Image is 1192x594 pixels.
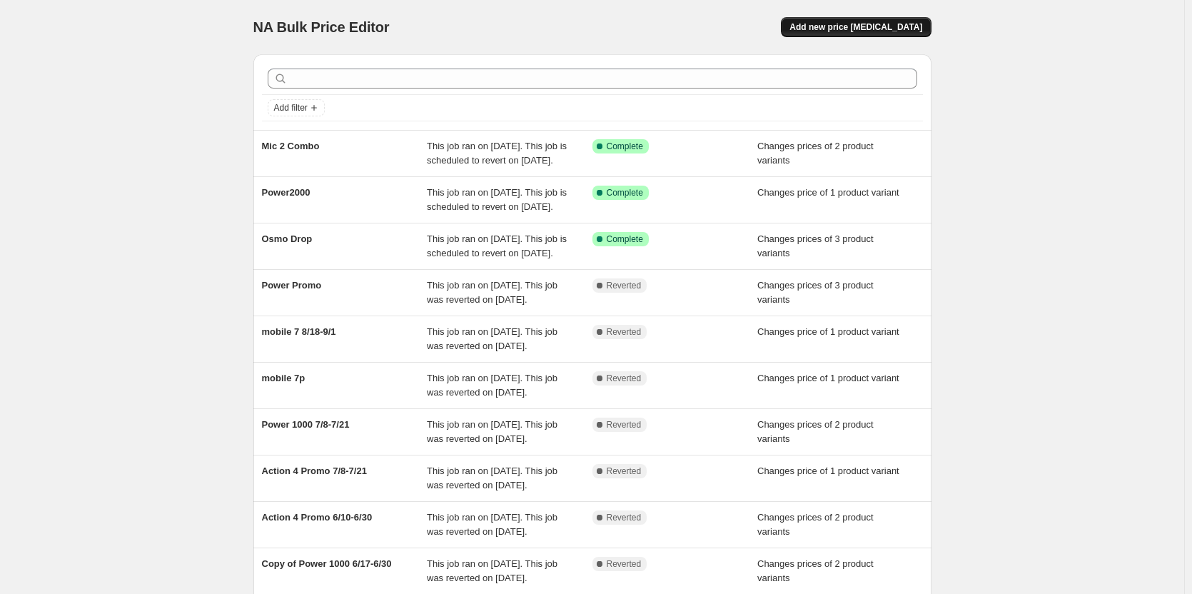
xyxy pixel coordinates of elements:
[607,512,642,523] span: Reverted
[607,465,642,477] span: Reverted
[757,280,874,305] span: Changes prices of 3 product variants
[262,187,310,198] span: Power2000
[427,419,557,444] span: This job ran on [DATE]. This job was reverted on [DATE].
[274,102,308,114] span: Add filter
[607,373,642,384] span: Reverted
[253,19,390,35] span: NA Bulk Price Editor
[757,419,874,444] span: Changes prices of 2 product variants
[789,21,922,33] span: Add new price [MEDICAL_DATA]
[757,187,899,198] span: Changes price of 1 product variant
[262,465,367,476] span: Action 4 Promo 7/8-7/21
[427,558,557,583] span: This job ran on [DATE]. This job was reverted on [DATE].
[268,99,325,116] button: Add filter
[427,187,567,212] span: This job ran on [DATE]. This job is scheduled to revert on [DATE].
[262,558,392,569] span: Copy of Power 1000 6/17-6/30
[757,233,874,258] span: Changes prices of 3 product variants
[607,558,642,570] span: Reverted
[427,512,557,537] span: This job ran on [DATE]. This job was reverted on [DATE].
[781,17,931,37] button: Add new price [MEDICAL_DATA]
[262,233,313,244] span: Osmo Drop
[757,465,899,476] span: Changes price of 1 product variant
[607,326,642,338] span: Reverted
[262,512,373,523] span: Action 4 Promo 6/10-6/30
[607,233,643,245] span: Complete
[757,512,874,537] span: Changes prices of 2 product variants
[427,141,567,166] span: This job ran on [DATE]. This job is scheduled to revert on [DATE].
[262,326,336,337] span: mobile 7 8/18-9/1
[757,326,899,337] span: Changes price of 1 product variant
[757,141,874,166] span: Changes prices of 2 product variants
[607,280,642,291] span: Reverted
[607,187,643,198] span: Complete
[757,373,899,383] span: Changes price of 1 product variant
[427,280,557,305] span: This job ran on [DATE]. This job was reverted on [DATE].
[427,373,557,398] span: This job ran on [DATE]. This job was reverted on [DATE].
[757,558,874,583] span: Changes prices of 2 product variants
[262,373,305,383] span: mobile 7p
[427,465,557,490] span: This job ran on [DATE]. This job was reverted on [DATE].
[262,280,322,291] span: Power Promo
[607,419,642,431] span: Reverted
[427,233,567,258] span: This job ran on [DATE]. This job is scheduled to revert on [DATE].
[262,419,350,430] span: Power 1000 7/8-7/21
[607,141,643,152] span: Complete
[427,326,557,351] span: This job ran on [DATE]. This job was reverted on [DATE].
[262,141,320,151] span: Mic 2 Combo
